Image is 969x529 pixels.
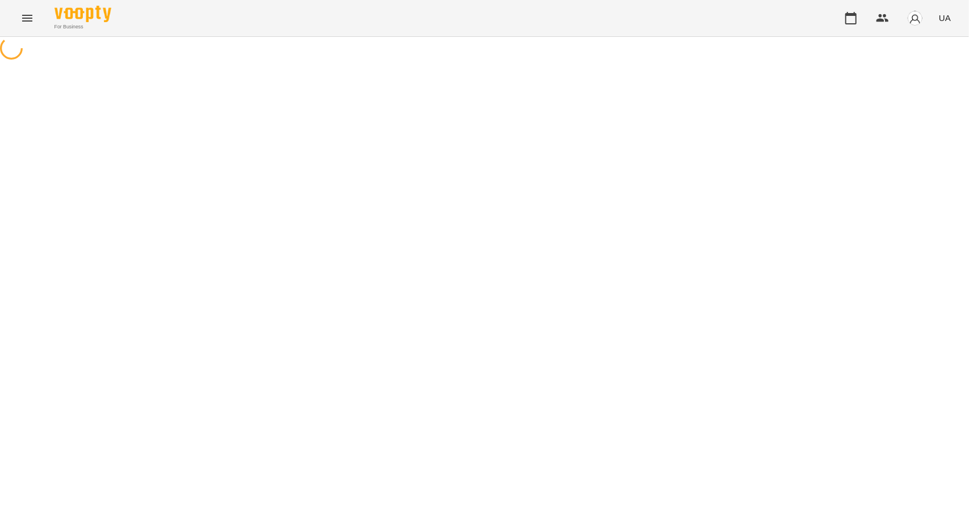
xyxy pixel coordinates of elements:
img: Voopty Logo [54,6,111,22]
span: For Business [54,23,111,31]
button: Menu [14,5,41,32]
span: UA [939,12,951,24]
img: avatar_s.png [907,10,923,26]
button: UA [934,7,955,28]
